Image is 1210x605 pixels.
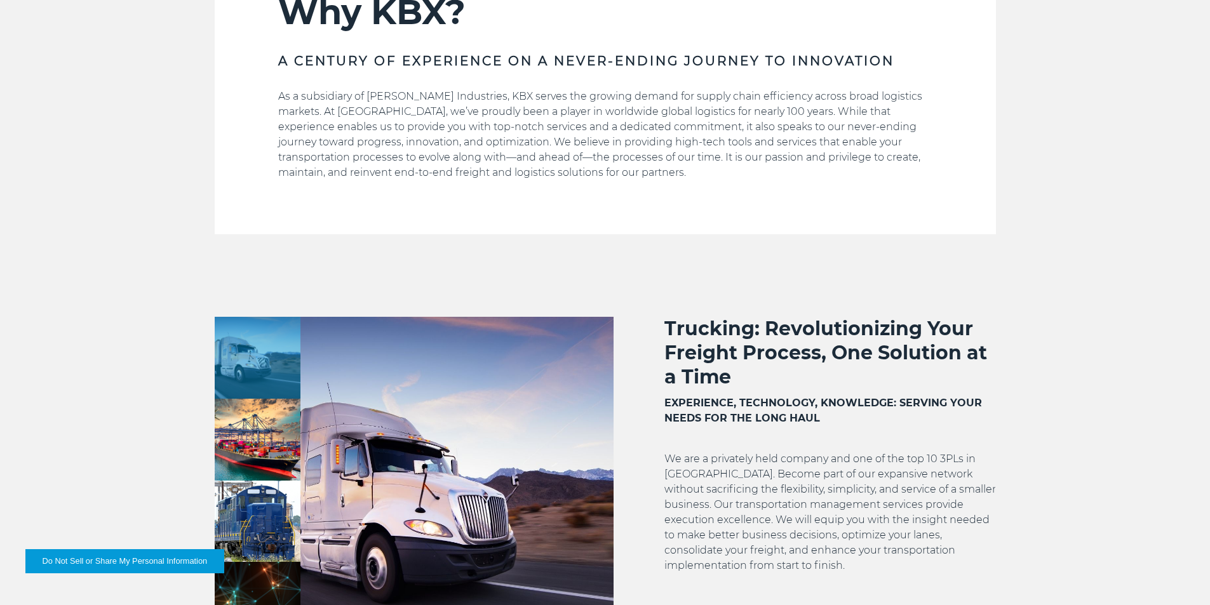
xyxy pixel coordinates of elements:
[215,481,300,562] img: Improving Rail Logistics
[278,89,932,180] p: As a subsidiary of [PERSON_NAME] Industries, KBX serves the growing demand for supply chain effic...
[215,399,300,481] img: Ocean and Air Commercial Management
[664,396,996,426] h3: EXPERIENCE, TECHNOLOGY, KNOWLEDGE: SERVING YOUR NEEDS FOR THE LONG HAUL
[278,52,932,70] h3: A CENTURY OF EXPERIENCE ON A NEVER-ENDING JOURNEY TO INNOVATION
[664,451,996,588] p: We are a privately held company and one of the top 10 3PLs in [GEOGRAPHIC_DATA]. Become part of o...
[25,549,224,573] button: Do Not Sell or Share My Personal Information
[664,317,996,389] h2: Trucking: Revolutionizing Your Freight Process, One Solution at a Time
